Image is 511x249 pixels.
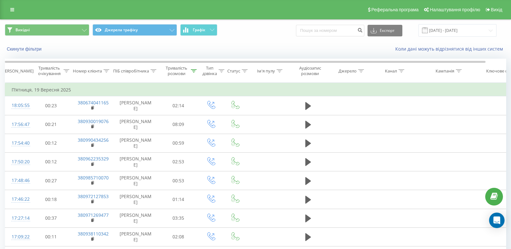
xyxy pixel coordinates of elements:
div: Ім'я пулу [257,68,275,74]
div: ПІБ співробітника [113,68,149,74]
td: 01:14 [158,190,199,209]
div: Джерело [339,68,357,74]
div: Номер клієнта [73,68,102,74]
div: 18:05:55 [12,99,25,112]
a: Коли дані можуть відрізнятися вiд інших систем [395,46,506,52]
div: 17:56:47 [12,118,25,131]
button: Вихідні [5,24,89,36]
span: Вихід [491,7,502,12]
div: Тривалість розмови [164,65,189,76]
td: 02:08 [158,227,199,246]
a: 380985710070 [78,175,109,181]
div: 17:54:40 [12,137,25,149]
td: [PERSON_NAME] [113,134,158,152]
div: Кампанія [436,68,454,74]
div: Канал [385,68,397,74]
td: 00:12 [31,134,71,152]
div: 17:46:22 [12,193,25,206]
button: Графік [180,24,217,36]
td: [PERSON_NAME] [113,96,158,115]
td: 00:23 [31,96,71,115]
td: 00:11 [31,227,71,246]
div: Статус [227,68,240,74]
span: Графік [193,28,205,32]
span: Вихідні [15,27,30,33]
button: Експорт [368,25,402,36]
div: 17:27:14 [12,212,25,225]
td: 00:59 [158,134,199,152]
a: 380971269477 [78,212,109,218]
td: 02:53 [158,152,199,171]
div: 17:50:20 [12,156,25,168]
td: [PERSON_NAME] [113,171,158,190]
td: 00:18 [31,190,71,209]
td: [PERSON_NAME] [113,227,158,246]
div: 17:48:46 [12,174,25,187]
div: Open Intercom Messenger [489,213,505,228]
button: Скинути фільтри [5,46,45,52]
td: 08:09 [158,115,199,134]
td: 03:35 [158,209,199,227]
td: 00:27 [31,171,71,190]
a: 380674041165 [78,100,109,106]
button: Джерела трафіку [93,24,177,36]
td: 00:53 [158,171,199,190]
a: 380938110342 [78,231,109,237]
div: 17:09:22 [12,231,25,243]
td: [PERSON_NAME] [113,152,158,171]
a: 380990434256 [78,137,109,143]
span: Налаштування профілю [430,7,480,12]
div: Тип дзвінка [202,65,217,76]
div: Тривалість очікування [36,65,62,76]
td: 00:21 [31,115,71,134]
td: [PERSON_NAME] [113,115,158,134]
a: 380930019076 [78,118,109,124]
input: Пошук за номером [296,25,364,36]
td: [PERSON_NAME] [113,209,158,227]
a: 380962235329 [78,156,109,162]
span: Реферальна програма [371,7,419,12]
td: [PERSON_NAME] [113,190,158,209]
div: Аудіозапис розмови [294,65,326,76]
td: 00:12 [31,152,71,171]
td: 02:14 [158,96,199,115]
a: 380972127853 [78,193,109,199]
td: 00:37 [31,209,71,227]
div: [PERSON_NAME] [1,68,34,74]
